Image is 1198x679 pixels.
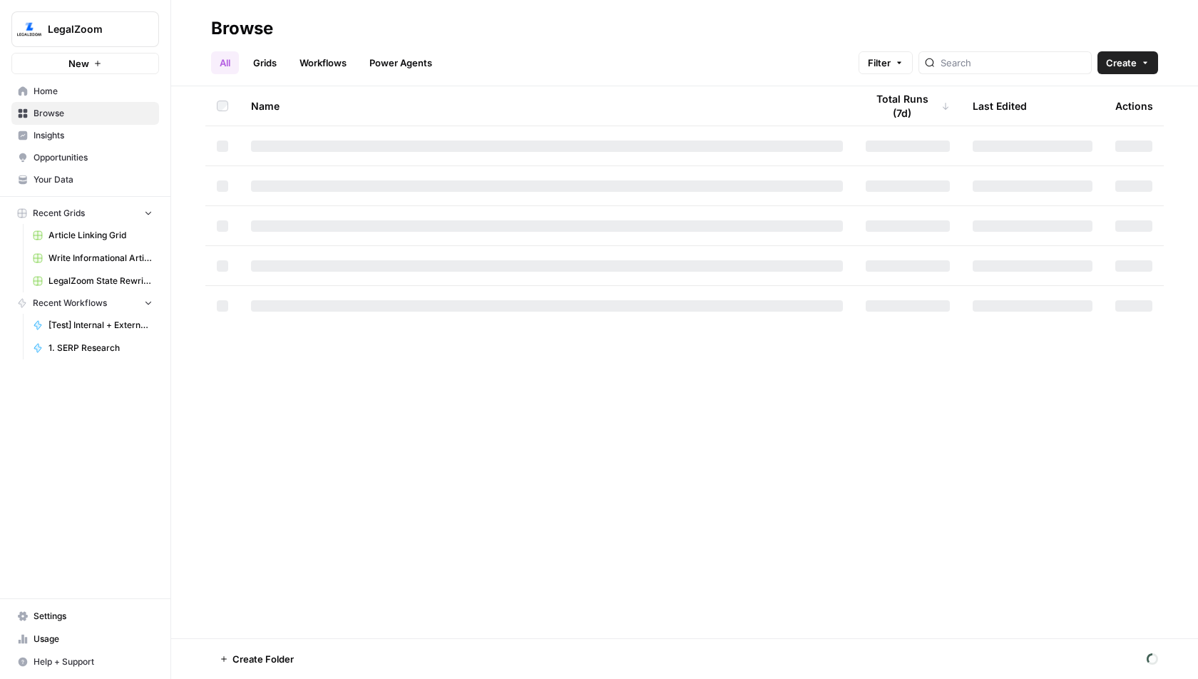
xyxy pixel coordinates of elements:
[973,86,1027,126] div: Last Edited
[48,229,153,242] span: Article Linking Grid
[34,610,153,623] span: Settings
[11,11,159,47] button: Workspace: LegalZoom
[941,56,1085,70] input: Search
[868,56,891,70] span: Filter
[26,270,159,292] a: LegalZoom State Rewrites Trust
[1106,56,1137,70] span: Create
[48,252,153,265] span: Write Informational Article
[33,207,85,220] span: Recent Grids
[11,292,159,314] button: Recent Workflows
[11,102,159,125] a: Browse
[232,652,294,666] span: Create Folder
[26,224,159,247] a: Article Linking Grid
[11,124,159,147] a: Insights
[1097,51,1158,74] button: Create
[34,173,153,186] span: Your Data
[11,203,159,224] button: Recent Grids
[11,168,159,191] a: Your Data
[26,314,159,337] a: [Test] Internal + External Link Addition
[34,151,153,164] span: Opportunities
[68,56,89,71] span: New
[211,648,302,670] button: Create Folder
[11,53,159,74] button: New
[866,86,950,126] div: Total Runs (7d)
[291,51,355,74] a: Workflows
[245,51,285,74] a: Grids
[34,129,153,142] span: Insights
[11,80,159,103] a: Home
[34,107,153,120] span: Browse
[26,247,159,270] a: Write Informational Article
[251,86,843,126] div: Name
[33,297,107,310] span: Recent Workflows
[211,17,273,40] div: Browse
[211,51,239,74] a: All
[16,16,42,42] img: LegalZoom Logo
[11,628,159,650] a: Usage
[11,146,159,169] a: Opportunities
[48,275,153,287] span: LegalZoom State Rewrites Trust
[48,342,153,354] span: 1. SERP Research
[48,22,134,36] span: LegalZoom
[34,85,153,98] span: Home
[1115,86,1153,126] div: Actions
[859,51,913,74] button: Filter
[11,605,159,628] a: Settings
[48,319,153,332] span: [Test] Internal + External Link Addition
[361,51,441,74] a: Power Agents
[26,337,159,359] a: 1. SERP Research
[34,633,153,645] span: Usage
[11,650,159,673] button: Help + Support
[34,655,153,668] span: Help + Support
